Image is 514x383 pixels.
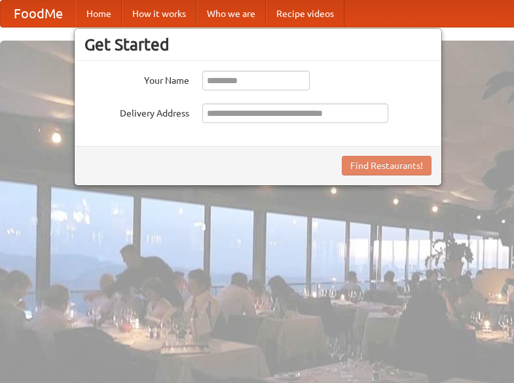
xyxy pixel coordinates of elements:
[84,35,431,54] h3: Get Started
[196,1,266,27] a: Who we are
[84,103,189,120] label: Delivery Address
[266,1,344,27] a: Recipe videos
[1,1,76,27] a: FoodMe
[342,156,431,175] button: Find Restaurants!
[84,71,189,87] label: Your Name
[76,1,122,27] a: Home
[122,1,196,27] a: How it works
